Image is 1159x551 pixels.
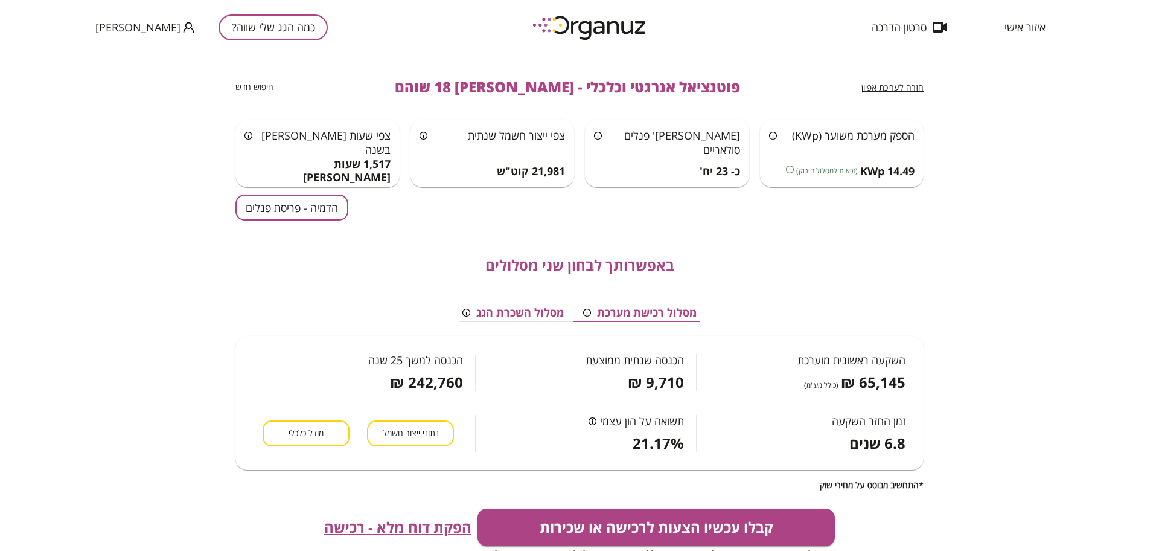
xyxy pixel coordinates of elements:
[524,11,657,44] img: logo
[849,435,905,452] span: 6.8 שנים
[633,435,684,452] span: 21.17%
[628,374,684,391] span: 9,710 ₪
[804,379,838,391] span: (כולל מע"מ)
[468,128,565,143] span: צפי ייצור חשמל שנתית
[477,509,835,546] button: קבלו עכשיו הצעות לרכישה או שכירות
[861,82,924,94] button: חזרה לעריכת אפיון
[573,304,706,322] button: מסלול רכישת מערכת
[854,21,965,33] button: סרטון הדרכה
[95,20,194,35] button: [PERSON_NAME]
[586,354,684,366] span: הכנסה שנתית ממוצעת
[235,195,348,221] button: הדמיה - פריסת פנלים
[368,354,463,366] span: הכנסה למשך 25 שנה
[820,480,924,490] span: *התחשיב מבוסס על מחירי שוק
[700,165,740,178] span: כ- 23 יח'
[624,128,740,157] span: [PERSON_NAME]' פנלים סולאריים
[600,415,684,427] span: תשואה על הון עצמי
[244,158,391,184] span: 1,517 שעות [PERSON_NAME]
[872,21,927,33] span: סרטון הדרכה
[395,79,740,95] span: פוטנציאל אנרגטי וכלכלי - [PERSON_NAME] 18 שוהם
[261,128,391,157] span: צפי שעות [PERSON_NAME] בשנה
[841,374,905,391] span: 65,145 ₪
[235,81,273,92] span: חיפוש חדש
[235,82,273,93] button: חיפוש חדש
[95,21,180,33] span: [PERSON_NAME]
[1004,21,1046,33] span: איזור אישי
[289,428,324,439] span: מודל כלכלי
[390,374,463,391] span: 242,760 ₪
[367,420,454,446] button: נתוני ייצור חשמל
[986,21,1064,33] button: איזור אישי
[860,165,915,178] span: 14.49 KWp
[219,14,328,40] button: כמה הגג שלי שווה?
[832,415,905,427] span: זמן החזר השקעה
[497,165,565,178] span: 21,981 קוט"ש
[263,420,350,446] button: מודל כלכלי
[383,428,439,439] span: נתוני ייצור חשמל
[797,354,905,366] span: השקעה ראשונית מוערכת
[453,304,573,322] button: מסלול השכרת הגג
[324,519,471,536] button: הפקת דוח מלא - רכישה
[861,82,924,93] span: חזרה לעריכת אפיון
[792,128,915,143] span: הספק מערכת משוער (KWp)
[485,257,674,274] span: באפשרותך לבחון שני מסלולים
[796,165,858,176] span: (זכאות למסלול הירוק)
